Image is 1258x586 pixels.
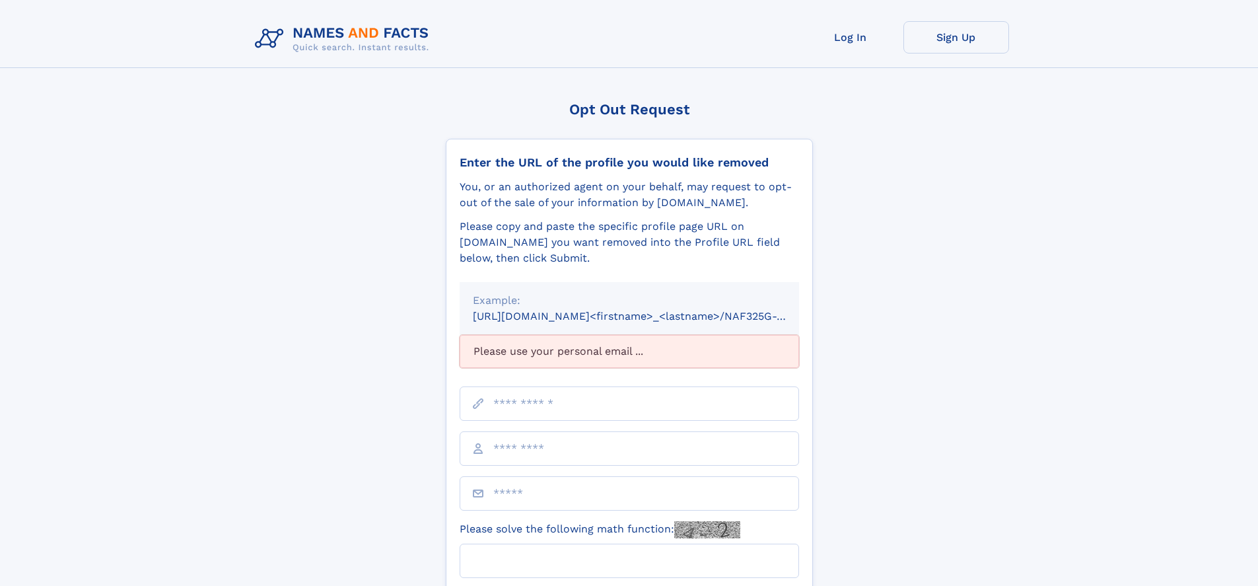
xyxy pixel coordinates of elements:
div: Please copy and paste the specific profile page URL on [DOMAIN_NAME] you want removed into the Pr... [460,219,799,266]
label: Please solve the following math function: [460,521,740,538]
div: Example: [473,293,786,309]
a: Sign Up [903,21,1009,54]
img: Logo Names and Facts [250,21,440,57]
small: [URL][DOMAIN_NAME]<firstname>_<lastname>/NAF325G-xxxxxxxx [473,310,824,322]
div: Opt Out Request [446,101,813,118]
div: Enter the URL of the profile you would like removed [460,155,799,170]
div: You, or an authorized agent on your behalf, may request to opt-out of the sale of your informatio... [460,179,799,211]
div: Please use your personal email ... [460,335,799,368]
a: Log In [798,21,903,54]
